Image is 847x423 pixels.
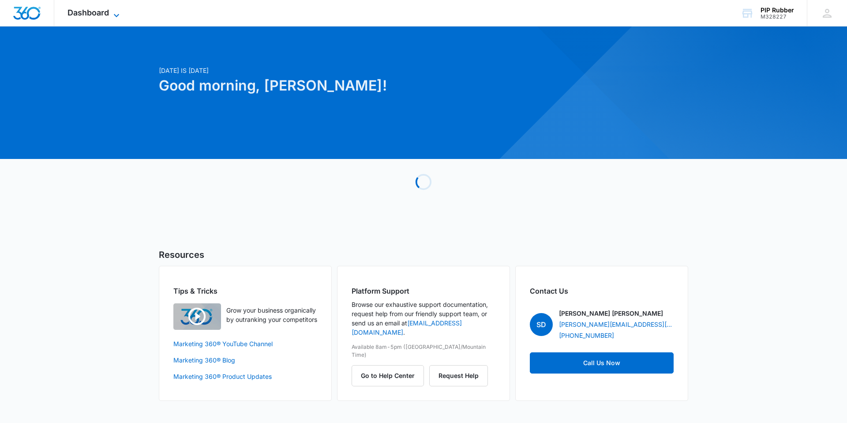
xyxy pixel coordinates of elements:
[226,306,317,324] p: Grow your business organically by outranking your competitors
[67,8,109,17] span: Dashboard
[159,75,508,96] h1: Good morning, [PERSON_NAME]!
[352,286,495,296] h2: Platform Support
[173,372,317,381] a: Marketing 360® Product Updates
[559,309,663,318] p: [PERSON_NAME] [PERSON_NAME]
[559,320,674,329] a: [PERSON_NAME][EMAIL_ADDRESS][PERSON_NAME][DOMAIN_NAME]
[429,372,488,379] a: Request Help
[352,365,424,386] button: Go to Help Center
[530,352,674,374] a: Call Us Now
[173,355,317,365] a: Marketing 360® Blog
[530,286,674,296] h2: Contact Us
[352,372,429,379] a: Go to Help Center
[159,248,688,261] h5: Resources
[352,343,495,359] p: Available 8am-5pm ([GEOGRAPHIC_DATA]/Mountain Time)
[173,339,317,348] a: Marketing 360® YouTube Channel
[761,14,794,20] div: account id
[429,365,488,386] button: Request Help
[159,66,508,75] p: [DATE] is [DATE]
[173,303,221,330] img: Quick Overview Video
[559,331,614,340] a: [PHONE_NUMBER]
[530,313,553,336] span: SD
[352,300,495,337] p: Browse our exhaustive support documentation, request help from our friendly support team, or send...
[173,286,317,296] h2: Tips & Tricks
[761,7,794,14] div: account name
